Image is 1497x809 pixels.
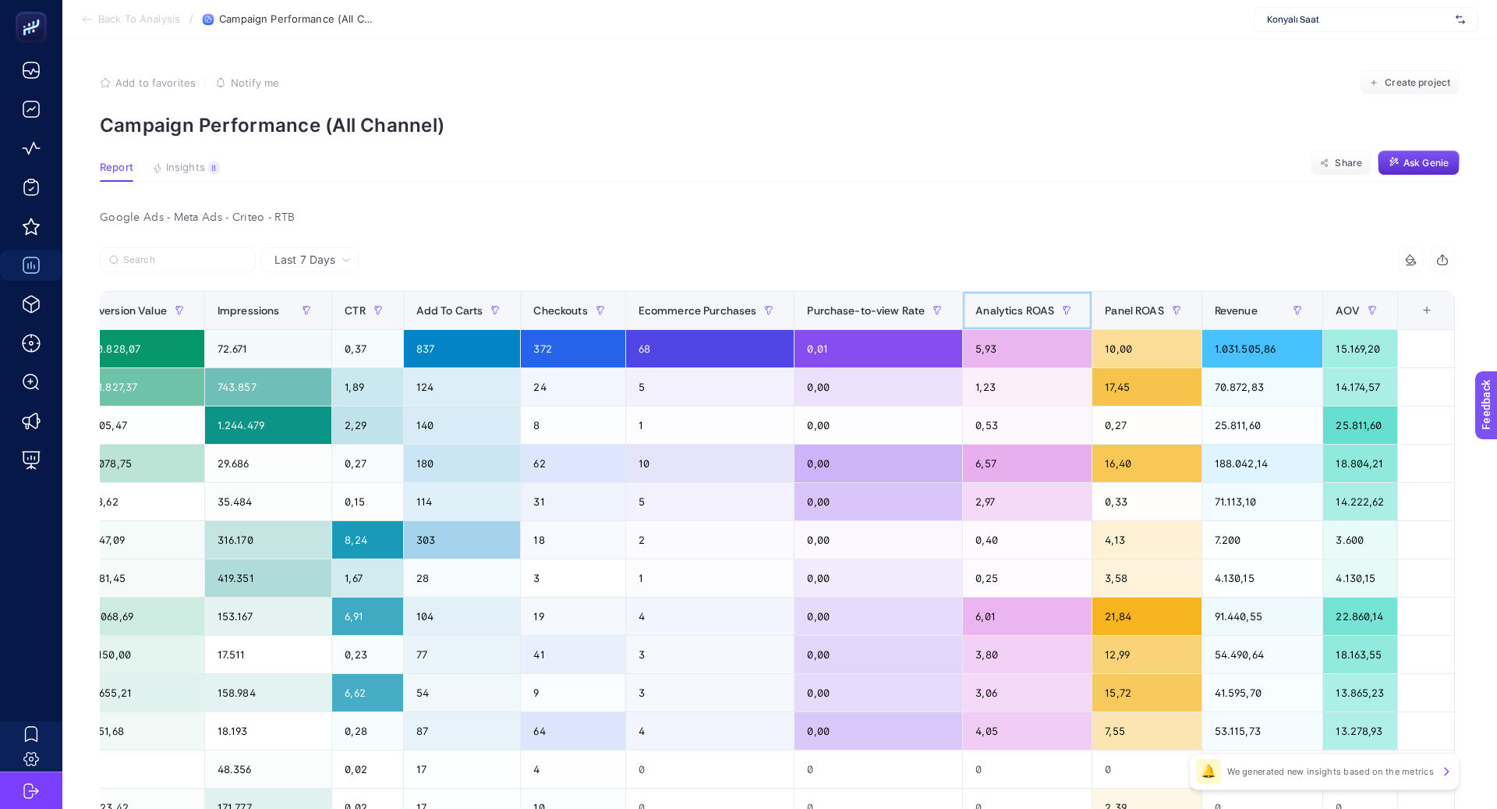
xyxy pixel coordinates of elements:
div: 62 [521,445,625,482]
div: 1.031.505,86 [1202,330,1323,367]
button: Notify me [215,76,279,89]
div: 0,00 [795,636,962,673]
img: svg%3e [1456,12,1465,27]
span: Checkouts [533,304,587,317]
span: Insights [166,161,205,174]
div: 0,02 [332,750,402,788]
div: 2,29 [332,406,402,444]
div: 48.356 [205,750,331,788]
div: 13.865,23 [1323,674,1396,711]
div: 316.170 [205,521,331,559]
span: Conversion Value [79,304,167,317]
div: 0,37 [332,330,402,367]
div: 0,00 [795,406,962,444]
div: 0,00 [795,368,962,406]
span: Ask Genie [1403,157,1449,169]
div: 6,91 [332,598,402,635]
div: 7,55 [1092,712,1201,750]
div: Google Ads - Meta Ads - Criteo - RTB [87,207,1467,229]
div: 7.200 [1202,521,1323,559]
span: Ecommerce Purchases [639,304,757,317]
button: Create project [1360,70,1460,95]
div: 13.205,47 [66,406,204,444]
div: 0,00 [795,559,962,597]
span: Add to favorites [115,76,196,89]
div: 29.686 [205,445,331,482]
div: 0,15 [332,483,402,520]
div: 53.115,73 [1202,712,1323,750]
div: 3,58 [1092,559,1201,597]
div: 1 [626,559,795,597]
div: 12,99 [1092,636,1201,673]
div: 59.281,45 [66,559,204,597]
div: 4.130,15 [1323,559,1396,597]
div: 3,80 [963,636,1092,673]
div: 1.244.479 [205,406,331,444]
span: Back To Analysis [98,13,180,26]
div: 419.351 [205,559,331,597]
div: 114 [404,483,521,520]
div: 6,57 [963,445,1092,482]
span: / [189,12,193,25]
div: 0,00 [795,674,962,711]
div: 3 [626,636,795,673]
span: Feedback [9,5,59,17]
span: Report [100,161,133,174]
div: 188.042,14 [1202,445,1323,482]
span: Impressions [218,304,280,317]
div: 14.222,62 [1323,483,1396,520]
div: 18 [521,521,625,559]
div: 17,45 [1092,368,1201,406]
div: 68 [626,330,795,367]
div: 0,23 [332,636,402,673]
div: 0 [795,750,962,788]
div: + [1412,304,1442,317]
div: 19 [521,598,625,635]
div: 0,00 [795,712,962,750]
div: 743.857 [205,368,331,406]
input: Search [123,254,246,266]
div: 24 [521,368,625,406]
div: 0,53 [963,406,1092,444]
div: 22.860,14 [1323,598,1396,635]
div: 303 [404,521,521,559]
div: 25.811,60 [1202,406,1323,444]
span: Purchase-to-view Rate [807,304,925,317]
div: 41 [521,636,625,673]
div: 5,93 [963,330,1092,367]
div: 1.740.828,07 [66,330,204,367]
p: Campaign Performance (All Channel) [100,114,1460,137]
div: 0,25 [963,559,1092,597]
div: 2 [626,521,795,559]
div: 140 [404,406,521,444]
div: 99.051,68 [66,712,204,750]
div: 31 [521,483,625,520]
div: 4,13 [1092,521,1201,559]
div: 469.078,75 [66,445,204,482]
div: 64 [521,712,625,750]
div: 4 [626,598,795,635]
div: 3 [521,559,625,597]
div: 153.167 [205,598,331,635]
div: 0,00 [795,445,962,482]
div: 0,27 [1092,406,1201,444]
div: 0 [1202,750,1323,788]
div: 8 [208,161,220,174]
div: 21,84 [1092,598,1201,635]
span: Add To Carts [416,304,483,317]
div: 41.595,70 [1202,674,1323,711]
div: 35.484 [205,483,331,520]
div: 158.984 [205,674,331,711]
div: 0 [1092,750,1201,788]
div: 70.872,83 [1202,368,1323,406]
div: 837 [404,330,521,367]
div: 13.278,93 [1323,712,1396,750]
div: 4 [521,750,625,788]
span: Revenue [1215,304,1258,317]
span: CTR [345,304,365,317]
div: 72.671 [205,330,331,367]
div: 16,40 [1092,445,1201,482]
div: 17 [404,750,521,788]
div: 54 [404,674,521,711]
div: 0,01 [795,330,962,367]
